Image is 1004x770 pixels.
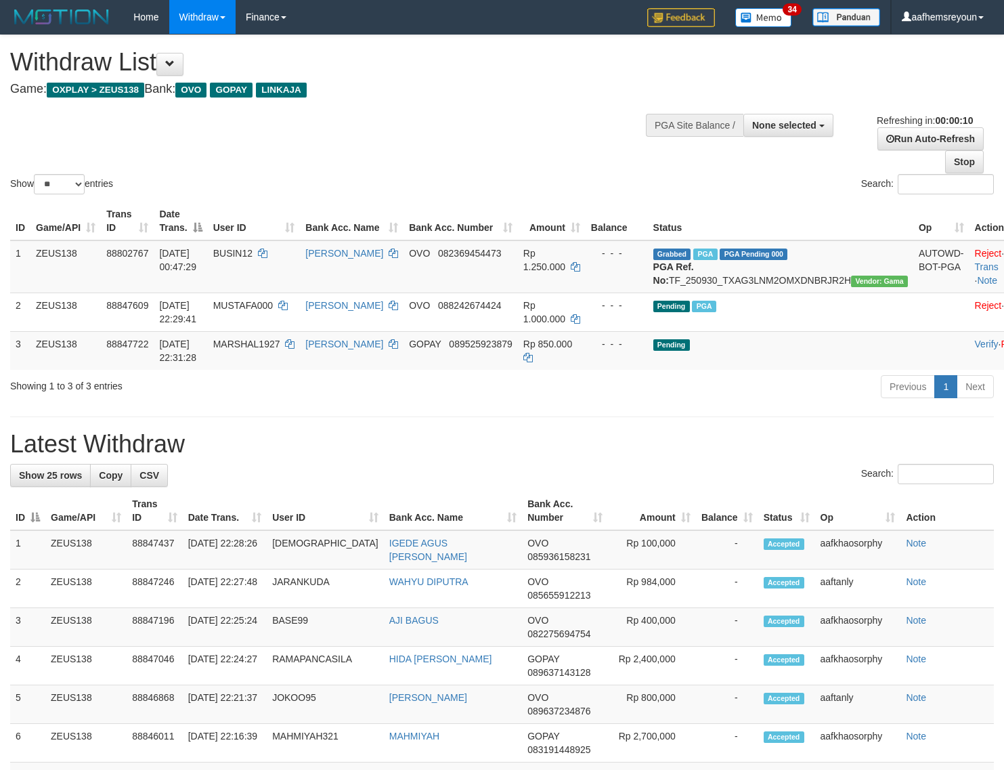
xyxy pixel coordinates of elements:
th: Bank Acc. Number: activate to sort column ascending [403,202,518,240]
span: None selected [752,120,816,131]
td: 88846868 [127,685,182,724]
span: MUSTAFA000 [213,300,273,311]
span: CSV [139,470,159,481]
h1: Withdraw List [10,49,656,76]
a: Previous [881,375,935,398]
input: Search: [898,464,994,484]
span: 34 [783,3,801,16]
span: Pending [653,301,690,312]
th: Balance [586,202,648,240]
td: [DATE] 22:28:26 [183,530,267,570]
span: OVO [409,300,430,311]
a: Note [906,692,926,703]
span: Accepted [764,654,804,666]
td: [DEMOGRAPHIC_DATA] [267,530,384,570]
th: Game/API: activate to sort column ascending [30,202,101,240]
a: Note [906,654,926,664]
span: Accepted [764,693,804,704]
th: Bank Acc. Name: activate to sort column ascending [384,492,522,530]
td: [DATE] 22:25:24 [183,608,267,647]
td: [DATE] 22:16:39 [183,724,267,763]
span: Vendor URL: https://trx31.1velocity.biz [851,276,908,287]
td: BASE99 [267,608,384,647]
span: MARSHAL1927 [213,339,280,349]
td: - [696,724,758,763]
a: Verify [975,339,999,349]
td: Rp 2,700,000 [608,724,696,763]
th: Date Trans.: activate to sort column ascending [183,492,267,530]
td: JOKOO95 [267,685,384,724]
span: GOPAY [210,83,253,98]
span: Copy 082275694754 to clipboard [527,628,590,639]
span: GOPAY [527,654,559,664]
td: - [696,570,758,608]
td: Rp 984,000 [608,570,696,608]
span: OVO [527,576,548,587]
td: ZEUS138 [30,293,101,331]
span: OVO [527,692,548,703]
a: Note [977,275,997,286]
td: ZEUS138 [30,331,101,370]
td: 3 [10,608,45,647]
span: OVO [527,538,548,549]
a: [PERSON_NAME] [389,692,467,703]
th: Trans ID: activate to sort column ascending [101,202,154,240]
td: - [696,647,758,685]
td: Rp 400,000 [608,608,696,647]
td: ZEUS138 [30,240,101,293]
a: Reject [975,300,1002,311]
span: [DATE] 00:47:29 [159,248,196,272]
a: [PERSON_NAME] [305,300,383,311]
td: Rp 2,400,000 [608,647,696,685]
td: [DATE] 22:21:37 [183,685,267,724]
div: - - - [591,247,642,260]
button: None selected [743,114,833,137]
strong: 00:00:10 [935,115,973,126]
td: 1 [10,530,45,570]
th: Status [648,202,913,240]
th: ID: activate to sort column descending [10,492,45,530]
a: CSV [131,464,168,487]
th: Game/API: activate to sort column ascending [45,492,127,530]
td: - [696,530,758,570]
td: 3 [10,331,30,370]
td: JARANKUDA [267,570,384,608]
a: AJI BAGUS [389,615,439,626]
a: Note [906,576,926,587]
a: Note [906,731,926,742]
div: - - - [591,337,642,351]
span: PGA Pending [720,249,787,260]
th: Trans ID: activate to sort column ascending [127,492,182,530]
th: Date Trans.: activate to sort column descending [154,202,207,240]
a: Next [957,375,994,398]
span: OVO [175,83,206,98]
span: GOPAY [409,339,441,349]
div: Showing 1 to 3 of 3 entries [10,374,408,393]
span: Accepted [764,577,804,589]
span: 88847722 [106,339,148,349]
span: Show 25 rows [19,470,82,481]
a: [PERSON_NAME] [305,339,383,349]
a: [PERSON_NAME] [305,248,383,259]
td: - [696,685,758,724]
a: Note [906,538,926,549]
td: 4 [10,647,45,685]
th: User ID: activate to sort column ascending [208,202,301,240]
td: 88847437 [127,530,182,570]
span: Accepted [764,616,804,627]
span: GOPAY [527,731,559,742]
label: Search: [861,464,994,484]
span: Copy 082369454473 to clipboard [438,248,501,259]
span: 88847609 [106,300,148,311]
span: Rp 1.000.000 [523,300,565,324]
span: Copy 085936158231 to clipboard [527,551,590,562]
td: 2 [10,293,30,331]
td: aaftanly [815,570,901,608]
a: Note [906,615,926,626]
td: aaftanly [815,685,901,724]
a: WAHYU DIPUTRA [389,576,468,587]
input: Search: [898,174,994,194]
th: User ID: activate to sort column ascending [267,492,384,530]
img: Feedback.jpg [647,8,715,27]
span: OVO [527,615,548,626]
